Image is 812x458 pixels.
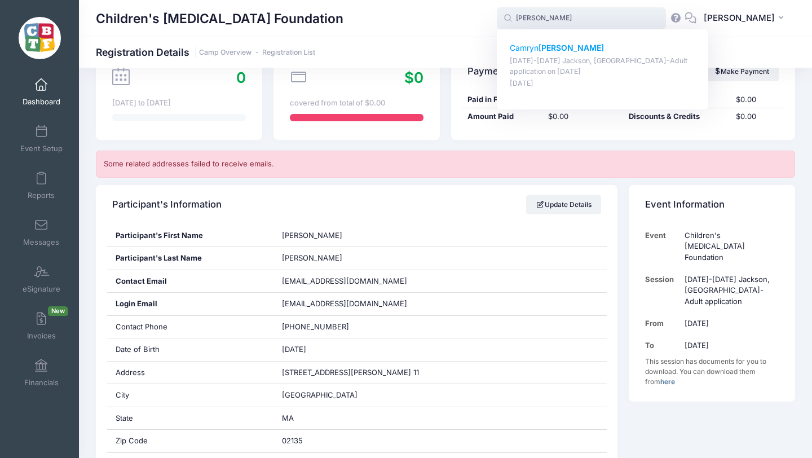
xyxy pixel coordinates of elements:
a: Reports [15,166,68,205]
p: [DATE] [510,78,696,89]
div: Participant's Last Name [107,247,273,270]
div: Amount Paid [462,111,542,122]
span: [PERSON_NAME] [282,231,342,240]
div: Login Email [107,293,273,315]
p: [DATE]-[DATE] Jackson, [GEOGRAPHIC_DATA]-Adult application on [DATE] [510,56,696,77]
div: covered from total of $0.00 [290,98,423,109]
td: To [645,334,679,356]
span: [EMAIL_ADDRESS][DOMAIN_NAME] [282,276,407,285]
input: Search by First Name, Last Name, or Email... [497,7,666,30]
div: Some related addresses failed to receive emails. [96,151,795,178]
h1: Registration Details [96,46,315,58]
div: $0.00 [730,111,784,122]
span: MA [282,413,294,422]
div: Discounts & Credits [623,111,730,122]
img: Children's Brain Tumor Foundation [19,17,61,59]
span: [EMAIL_ADDRESS][DOMAIN_NAME] [282,298,423,310]
h4: Participant's Information [112,188,222,221]
a: Update Details [526,195,601,214]
td: [DATE] [679,334,779,356]
div: $0.00 [730,94,784,105]
td: [DATE]-[DATE] Jackson, [GEOGRAPHIC_DATA]-Adult application [679,268,779,312]
div: $0.00 [542,111,623,122]
span: [DATE] [282,345,306,354]
a: Camp Overview [199,49,251,57]
a: here [660,377,675,386]
div: Zip Code [107,430,273,452]
h4: Event Information [645,188,725,221]
a: Event Setup [15,119,68,158]
td: Session [645,268,679,312]
div: Date of Birth [107,338,273,361]
span: 02135 [282,436,303,445]
span: $0 [404,69,423,86]
span: Financials [24,378,59,387]
td: From [645,312,679,334]
div: Contact Phone [107,316,273,338]
a: Make Payment [704,62,779,81]
span: [STREET_ADDRESS][PERSON_NAME] 11 [282,368,419,377]
span: Messages [23,237,59,247]
span: Reports [28,191,55,200]
span: [GEOGRAPHIC_DATA] [282,390,358,399]
h4: Payment Status [467,55,539,87]
div: Participant's First Name [107,224,273,247]
a: InvoicesNew [15,306,68,346]
div: [DATE] to [DATE] [112,98,246,109]
div: This session has documents for you to download. You can download them from [645,356,779,387]
span: [PHONE_NUMBER] [282,322,349,331]
a: Dashboard [15,72,68,112]
td: [DATE] [679,312,779,334]
span: New [48,306,68,316]
td: Children's [MEDICAL_DATA] Foundation [679,224,779,268]
a: eSignature [15,259,68,299]
a: Registration List [262,49,315,57]
div: State [107,407,273,430]
div: Address [107,362,273,384]
button: [PERSON_NAME] [696,6,795,32]
span: Invoices [27,331,56,341]
a: Messages [15,213,68,252]
strong: [PERSON_NAME] [539,43,604,52]
div: Contact Email [107,270,273,293]
a: Financials [15,353,68,393]
p: Camryn [510,42,696,54]
span: eSignature [23,284,60,294]
td: Event [645,224,679,268]
span: Dashboard [23,97,60,107]
div: City [107,384,273,407]
span: 0 [236,69,246,86]
span: Event Setup [20,144,63,153]
span: [PERSON_NAME] [282,253,342,262]
h1: Children's [MEDICAL_DATA] Foundation [96,6,343,32]
div: Paid in Full [462,94,542,105]
span: [PERSON_NAME] [704,12,775,24]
